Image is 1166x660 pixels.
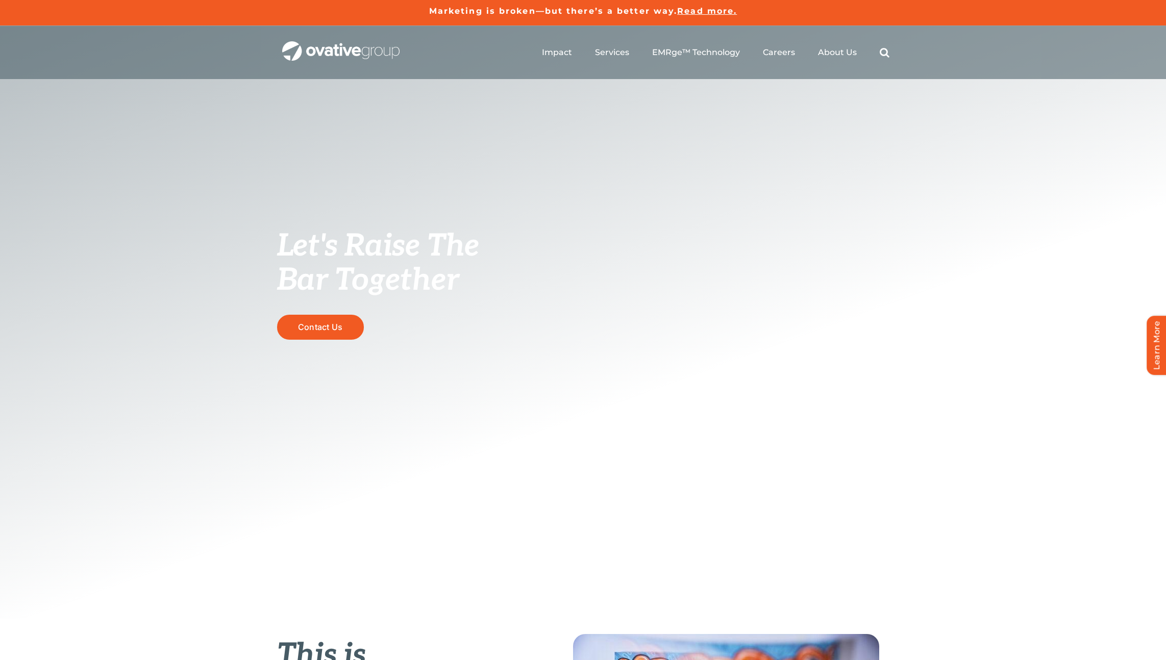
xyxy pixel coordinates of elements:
a: Search [880,47,889,58]
a: Services [595,47,629,58]
a: EMRge™ Technology [652,47,740,58]
nav: Menu [542,36,889,69]
a: Contact Us [277,315,364,340]
a: OG_Full_horizontal_WHT [282,40,400,50]
a: Careers [763,47,795,58]
a: Read more. [677,6,737,16]
span: Let's Raise The [277,228,480,265]
a: About Us [818,47,857,58]
span: Bar Together [277,262,459,299]
span: Contact Us [298,322,342,332]
a: Impact [542,47,572,58]
a: Marketing is broken—but there’s a better way. [429,6,678,16]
